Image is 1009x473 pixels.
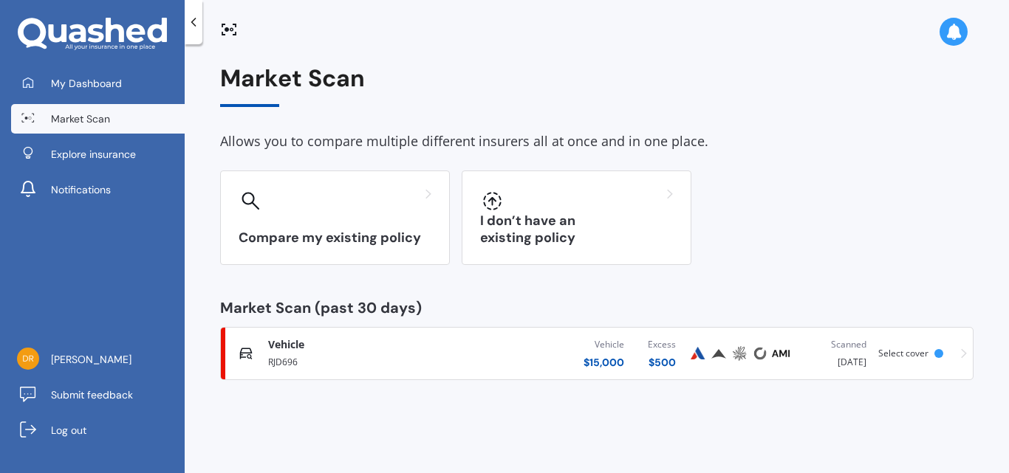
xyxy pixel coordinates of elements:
span: My Dashboard [51,76,122,91]
a: Submit feedback [11,380,185,410]
img: AMI [772,345,790,362]
img: Autosure [689,345,707,362]
div: Scanned [803,337,866,352]
a: My Dashboard [11,69,185,98]
span: Submit feedback [51,387,133,402]
h3: Compare my existing policy [239,229,431,246]
span: Notifications [51,182,111,197]
span: Market Scan [51,111,110,126]
div: Allows you to compare multiple different insurers all at once and in one place. [220,131,974,153]
a: Explore insurance [11,139,185,169]
img: f18feda1241e5e2153e6b7b3f4cd6f9f [17,348,39,370]
div: $ 500 [648,355,676,370]
img: AMP [731,345,748,362]
a: Notifications [11,175,185,204]
span: Vehicle [268,337,304,352]
div: [DATE] [803,337,866,370]
a: [PERSON_NAME] [11,345,185,374]
a: Log out [11,415,185,445]
span: [PERSON_NAME] [51,352,131,367]
div: RJD696 [268,352,463,370]
img: Cove [751,345,769,362]
span: Select cover [878,347,928,359]
div: Market Scan [220,65,974,107]
a: Market Scan [11,104,185,134]
div: Vehicle [584,337,624,352]
div: Market Scan (past 30 days) [220,300,974,315]
h3: I don’t have an existing policy [480,213,673,246]
div: Excess [648,337,676,352]
a: VehicleRJD696Vehicle$15,000Excess$500AutosureProvidentAMPCoveAMIScanned[DATE]Select cover [220,327,974,380]
div: $ 15,000 [584,355,624,370]
span: Log out [51,423,86,438]
span: Explore insurance [51,147,136,162]
img: Provident [710,345,728,362]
